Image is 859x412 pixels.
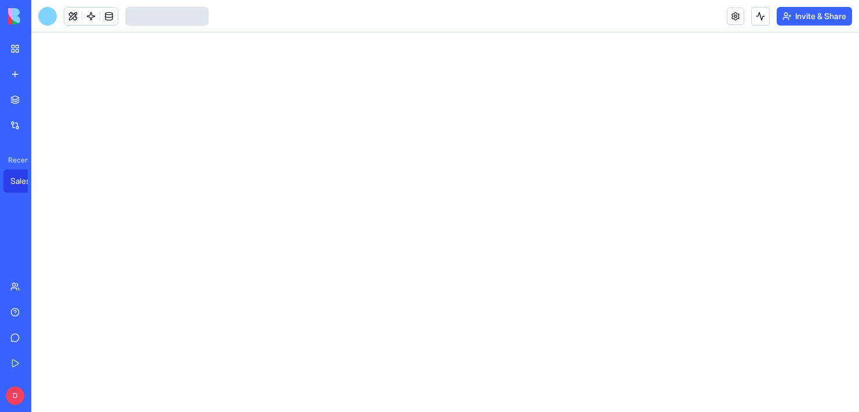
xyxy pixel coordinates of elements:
img: logo [8,8,80,24]
button: Invite & Share [777,7,852,26]
span: Recent [3,156,28,165]
div: Sales Pitch Generator [10,175,43,187]
a: Sales Pitch Generator [3,169,50,193]
span: D [6,386,24,405]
